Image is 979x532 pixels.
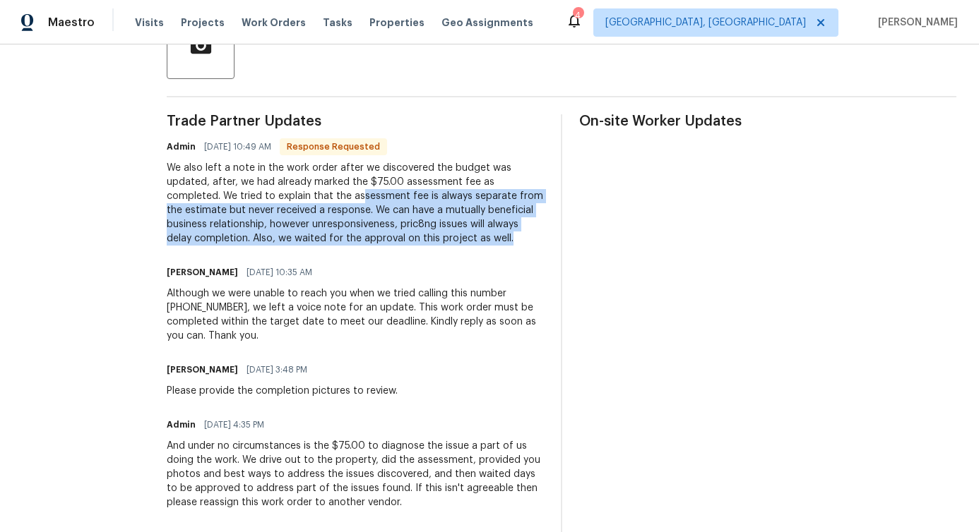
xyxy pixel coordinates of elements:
[573,8,583,23] div: 4
[204,140,271,154] span: [DATE] 10:49 AM
[167,161,544,246] div: We also left a note in the work order after we discovered the budget was updated, after, we had a...
[204,418,264,432] span: [DATE] 4:35 PM
[135,16,164,30] span: Visits
[167,384,398,398] div: Please provide the completion pictures to review.
[167,439,544,509] div: And under no circumstances is the $75.00 to diagnose the issue a part of us doing the work. We dr...
[323,18,352,28] span: Tasks
[167,286,544,343] div: Although we were unable to reach you when we tried calling this number [PHONE_NUMBER], we left a ...
[281,140,386,154] span: Response Requested
[369,16,425,30] span: Properties
[872,16,958,30] span: [PERSON_NAME]
[247,265,312,279] span: [DATE] 10:35 AM
[167,418,196,432] h6: Admin
[242,16,306,30] span: Work Orders
[167,265,238,279] h6: [PERSON_NAME]
[181,16,225,30] span: Projects
[48,16,95,30] span: Maestro
[441,16,533,30] span: Geo Assignments
[167,363,238,377] h6: [PERSON_NAME]
[579,114,956,128] span: On-site Worker Updates
[605,16,806,30] span: [GEOGRAPHIC_DATA], [GEOGRAPHIC_DATA]
[167,140,196,154] h6: Admin
[247,363,307,377] span: [DATE] 3:48 PM
[167,114,544,128] span: Trade Partner Updates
